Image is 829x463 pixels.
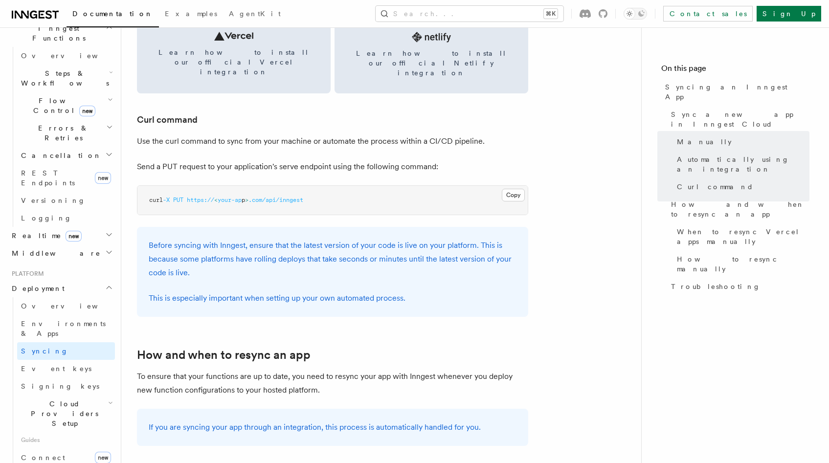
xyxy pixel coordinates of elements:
[137,160,528,174] p: Send a PUT request to your application's serve endpoint using the following command:
[8,227,115,244] button: Realtimenew
[757,6,821,22] a: Sign Up
[137,16,331,93] a: Learn how to install our official Vercel integration
[95,172,111,184] span: new
[677,254,809,274] span: How to resync manually
[544,9,558,19] kbd: ⌘K
[663,6,753,22] a: Contact sales
[165,10,217,18] span: Examples
[248,197,303,203] span: .com/api/inngest
[667,196,809,223] a: How and when to resync an app
[187,197,214,203] span: https://
[137,134,528,148] p: Use the curl command to sync from your machine or automate the process within a CI/CD pipeline.
[214,197,218,203] span: <
[8,280,115,297] button: Deployment
[17,151,102,160] span: Cancellation
[8,231,82,241] span: Realtime
[137,113,198,127] a: Curl command
[79,106,95,116] span: new
[17,96,108,115] span: Flow Control
[667,278,809,295] a: Troubleshooting
[72,10,153,18] span: Documentation
[8,244,115,262] button: Middleware
[8,20,115,47] button: Inngest Functions
[21,382,99,390] span: Signing keys
[137,370,528,397] p: To ensure that your functions are up to date, you need to resync your app with Inngest whenever y...
[21,365,91,373] span: Event keys
[8,284,65,293] span: Deployment
[149,239,516,280] p: Before syncing with Inngest, ensure that the latest version of your code is live on your platform...
[17,123,106,143] span: Errors & Retries
[661,63,809,78] h4: On this page
[17,209,115,227] a: Logging
[21,302,122,310] span: Overview
[624,8,647,20] button: Toggle dark mode
[17,399,108,428] span: Cloud Providers Setup
[67,3,159,27] a: Documentation
[149,197,163,203] span: curl
[149,47,319,77] span: Learn how to install our official Vercel integration
[8,248,101,258] span: Middleware
[665,82,809,102] span: Syncing an Inngest App
[149,420,516,434] p: If you are syncing your app through an integration, this process is automatically handled for you.
[21,169,75,187] span: REST Endpoints
[335,16,528,93] a: Learn how to install our official Netlify integration
[223,3,287,26] a: AgentKit
[8,47,115,227] div: Inngest Functions
[671,110,809,129] span: Sync a new app in Inngest Cloud
[66,231,82,242] span: new
[677,182,754,192] span: Curl command
[346,48,516,78] span: Learn how to install our official Netlify integration
[502,189,525,201] button: Copy
[17,164,115,192] a: REST Endpointsnew
[21,454,65,462] span: Connect
[242,197,245,203] span: p
[17,395,115,432] button: Cloud Providers Setup
[159,3,223,26] a: Examples
[137,348,311,362] a: How and when to resync an app
[673,133,809,151] a: Manually
[17,119,115,147] button: Errors & Retries
[17,315,115,342] a: Environments & Apps
[21,214,72,222] span: Logging
[21,347,68,355] span: Syncing
[17,360,115,377] a: Event keys
[229,10,281,18] span: AgentKit
[17,297,115,315] a: Overview
[17,68,109,88] span: Steps & Workflows
[677,154,809,174] span: Automatically using an integration
[8,23,106,43] span: Inngest Functions
[21,197,86,204] span: Versioning
[661,78,809,106] a: Syncing an Inngest App
[149,291,516,305] p: This is especially important when setting up your own automated process.
[17,377,115,395] a: Signing keys
[677,137,732,147] span: Manually
[376,6,563,22] button: Search...⌘K
[21,52,122,60] span: Overview
[671,199,809,219] span: How and when to resync an app
[245,197,248,203] span: >
[17,147,115,164] button: Cancellation
[677,227,809,246] span: When to resync Vercel apps manually
[21,320,106,337] span: Environments & Apps
[673,250,809,278] a: How to resync manually
[673,223,809,250] a: When to resync Vercel apps manually
[673,178,809,196] a: Curl command
[173,197,183,203] span: PUT
[17,47,115,65] a: Overview
[17,342,115,360] a: Syncing
[17,192,115,209] a: Versioning
[218,197,242,203] span: your-ap
[671,282,761,291] span: Troubleshooting
[17,92,115,119] button: Flow Controlnew
[17,65,115,92] button: Steps & Workflows
[673,151,809,178] a: Automatically using an integration
[667,106,809,133] a: Sync a new app in Inngest Cloud
[17,432,115,448] span: Guides
[8,270,44,278] span: Platform
[163,197,170,203] span: -X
